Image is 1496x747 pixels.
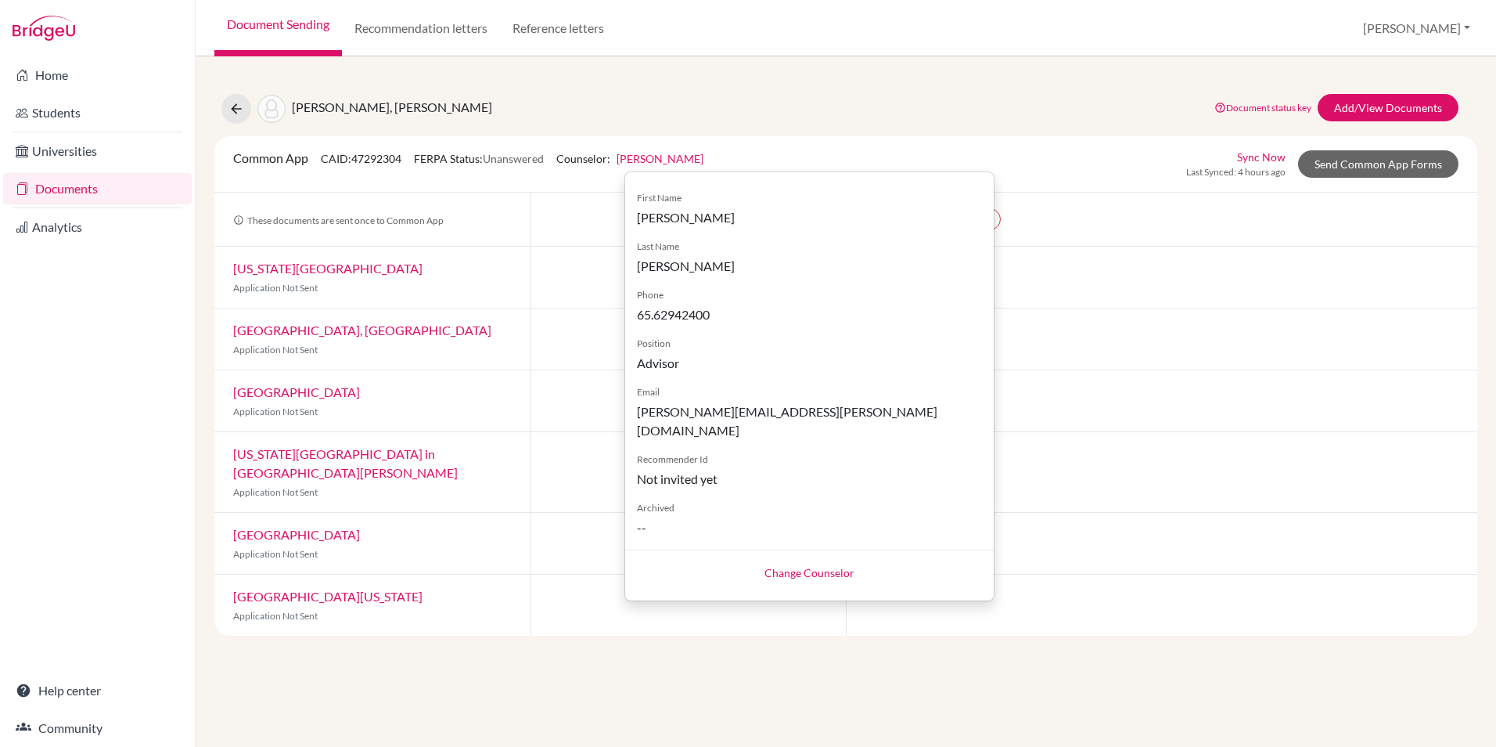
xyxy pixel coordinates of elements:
span: Application Not Sent [233,610,318,622]
a: Documents [3,173,192,204]
a: Sync Now [1237,149,1286,165]
a: [US_STATE][GEOGRAPHIC_DATA] in [GEOGRAPHIC_DATA][PERSON_NAME] [233,446,458,480]
span: Last Name [637,240,982,254]
span: Position [637,337,982,351]
a: Home [3,60,192,91]
span: Application Not Sent [233,548,318,560]
span: 65.62942400 [637,305,982,324]
span: Last Synced: 4 hours ago [1186,165,1286,179]
span: [PERSON_NAME] [637,208,982,227]
span: CAID: 47292304 [321,152,401,165]
a: [PERSON_NAME] [617,152,703,165]
span: Recommender Id [637,453,982,467]
span: Email [637,385,982,399]
a: Document status key [1214,102,1311,114]
span: [PERSON_NAME] [637,257,982,276]
img: Bridge-U [13,16,75,41]
span: [PERSON_NAME], [PERSON_NAME] [292,99,492,114]
span: Application Not Sent [233,344,318,355]
span: Advisor [637,354,982,373]
a: Universities [3,135,192,167]
a: [GEOGRAPHIC_DATA] [233,384,360,399]
span: Application Not Sent [233,486,318,498]
a: Analytics [3,211,192,243]
span: Application Not Sent [233,282,318,294]
span: [PERSON_NAME][EMAIL_ADDRESS][PERSON_NAME][DOMAIN_NAME] [637,402,982,440]
span: FERPA Status: [414,152,544,165]
span: Unanswered [483,152,544,165]
a: Send Common App Forms [1298,150,1458,178]
a: Add/View Documents [1318,94,1458,121]
span: -- [637,518,982,537]
span: Counselor: [556,152,703,165]
a: Community [3,713,192,744]
span: Application Not Sent [233,406,318,417]
a: [GEOGRAPHIC_DATA] [233,527,360,542]
span: These documents are sent once to Common App [233,215,444,226]
span: Archived [637,501,982,515]
a: Help center [3,675,192,706]
a: Change Counselor [764,566,854,579]
span: Not invited yet [637,470,982,489]
div: [PERSON_NAME] [624,171,994,601]
a: [GEOGRAPHIC_DATA][US_STATE] [233,589,423,604]
span: First Name [637,191,982,205]
a: [US_STATE][GEOGRAPHIC_DATA] [233,261,423,276]
span: Phone [637,288,982,302]
a: Students [3,97,192,128]
span: Common App [233,150,308,165]
button: [PERSON_NAME] [1356,13,1477,43]
a: [GEOGRAPHIC_DATA], [GEOGRAPHIC_DATA] [233,323,491,337]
